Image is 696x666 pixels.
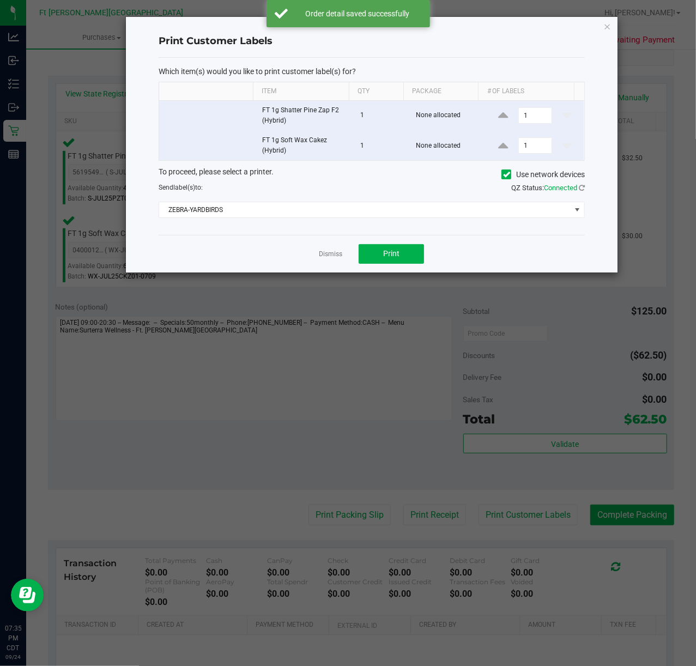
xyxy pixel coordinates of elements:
[173,184,195,191] span: label(s)
[159,66,585,76] p: Which item(s) would you like to print customer label(s) for?
[349,82,403,101] th: Qty
[159,34,585,49] h4: Print Customer Labels
[319,250,342,259] a: Dismiss
[409,101,486,131] td: None allocated
[294,8,422,19] div: Order detail saved successfully
[256,131,354,160] td: FT 1g Soft Wax Cakez (Hybrid)
[359,244,424,264] button: Print
[159,202,571,217] span: ZEBRA-YARDBIRDS
[354,101,409,131] td: 1
[478,82,574,101] th: # of labels
[150,166,593,183] div: To proceed, please select a printer.
[159,184,203,191] span: Send to:
[544,184,577,192] span: Connected
[501,169,585,180] label: Use network devices
[383,249,400,258] span: Print
[11,579,44,611] iframe: Resource center
[256,101,354,131] td: FT 1g Shatter Pine Zap F2 (Hybrid)
[403,82,479,101] th: Package
[409,131,486,160] td: None allocated
[354,131,409,160] td: 1
[511,184,585,192] span: QZ Status:
[253,82,349,101] th: Item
